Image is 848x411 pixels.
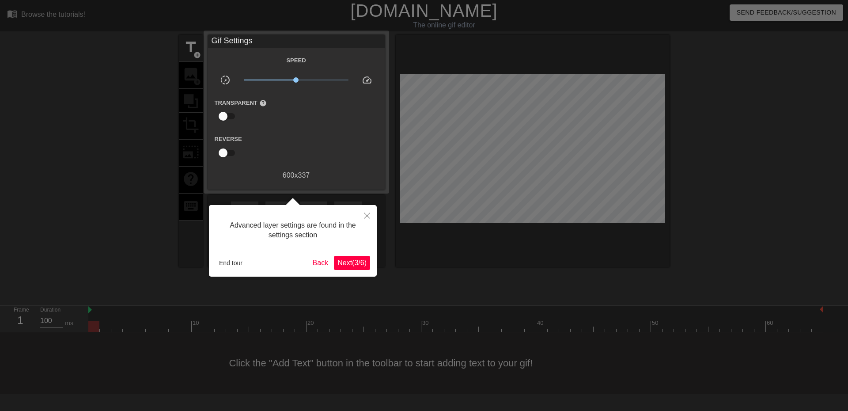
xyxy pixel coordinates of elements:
span: Next ( 3 / 6 ) [337,259,367,266]
div: Advanced layer settings are found in the settings section [216,212,370,249]
button: Back [309,256,332,270]
button: Close [357,205,377,225]
button: Next [334,256,370,270]
button: End tour [216,256,246,270]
